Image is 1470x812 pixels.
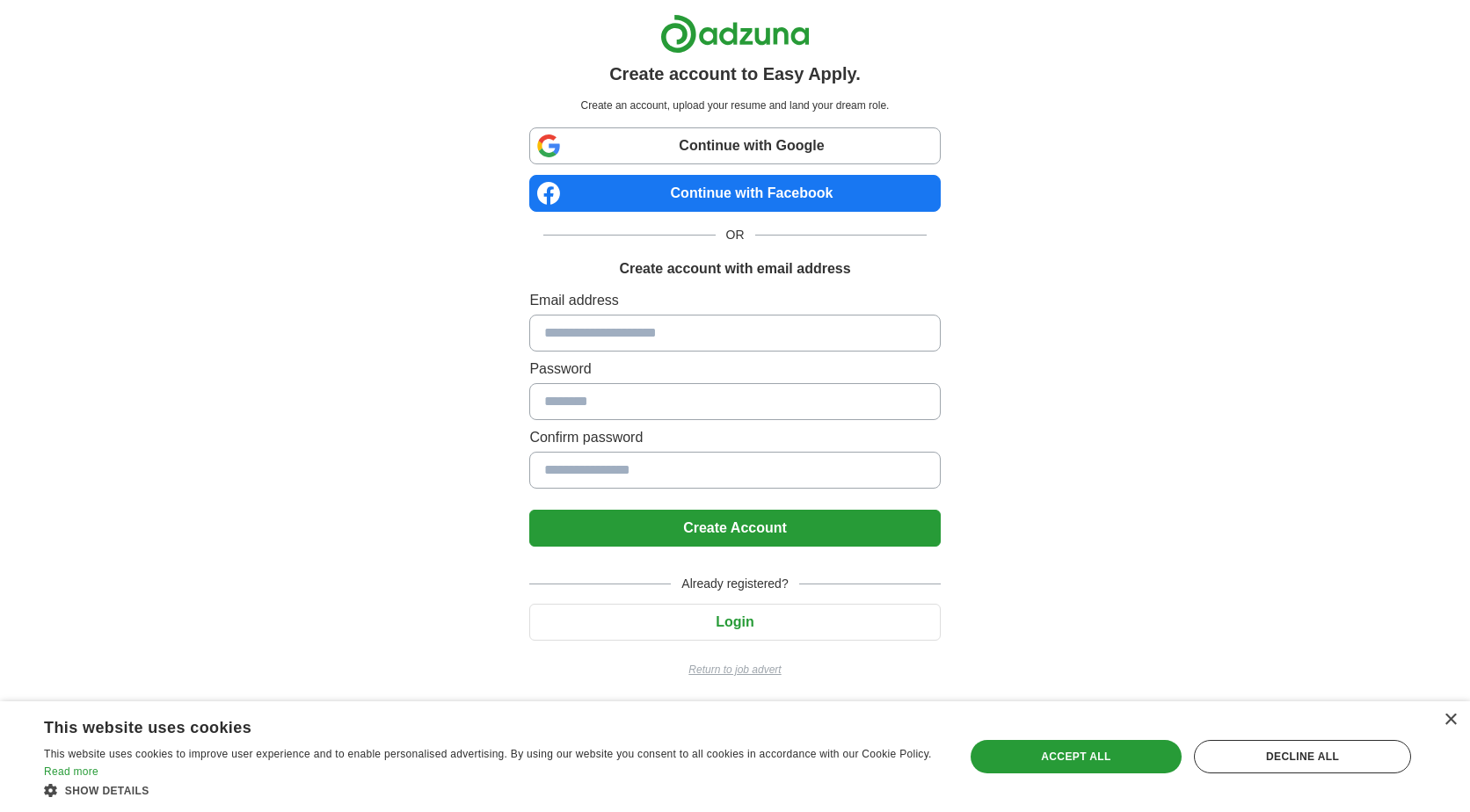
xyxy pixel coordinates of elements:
[529,359,940,380] label: Password
[529,127,940,164] a: Continue with Google
[533,98,936,113] p: Create an account, upload your resume and land your dream role.
[44,781,936,799] div: Show details
[529,427,940,448] label: Confirm password
[1194,740,1411,773] div: Decline all
[65,785,149,797] span: Show details
[1444,714,1457,727] div: Close
[716,226,755,244] span: OR
[529,175,940,212] a: Continue with Facebook
[529,662,940,678] a: Return to job advert
[44,765,98,778] a: Read more, opens a new window
[44,748,932,760] span: This website uses cookies to improve user experience and to enable personalised advertising. By u...
[529,604,940,641] button: Login
[609,61,861,87] h1: Create account to Easy Apply.
[529,290,940,311] label: Email address
[660,14,810,54] img: Adzuna logo
[529,614,940,629] a: Login
[44,712,892,738] div: This website uses cookies
[971,740,1183,773] div: Accept all
[619,258,850,279] h1: Create account with email address
[671,575,798,593] span: Already registered?
[529,510,940,547] button: Create Account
